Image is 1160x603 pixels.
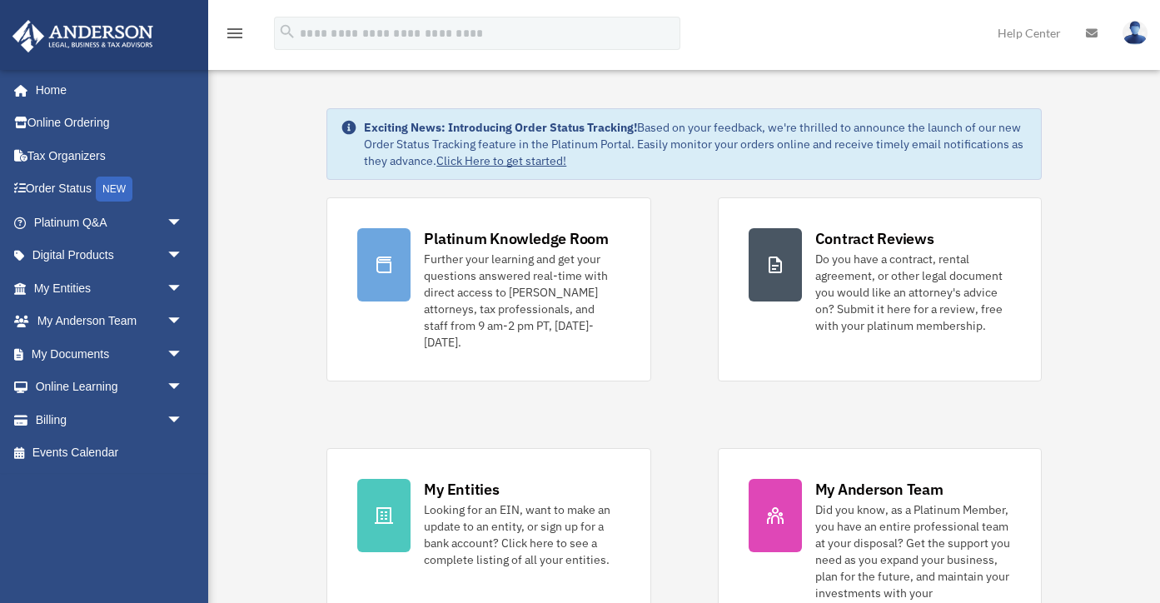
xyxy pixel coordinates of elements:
[167,371,200,405] span: arrow_drop_down
[424,251,620,351] div: Further your learning and get your questions answered real-time with direct access to [PERSON_NAM...
[167,403,200,437] span: arrow_drop_down
[12,172,208,207] a: Order StatusNEW
[12,239,208,272] a: Digital Productsarrow_drop_down
[815,251,1011,334] div: Do you have a contract, rental agreement, or other legal document you would like an attorney's ad...
[364,120,637,135] strong: Exciting News: Introducing Order Status Tracking!
[424,228,609,249] div: Platinum Knowledge Room
[12,73,200,107] a: Home
[815,479,943,500] div: My Anderson Team
[424,501,620,568] div: Looking for an EIN, want to make an update to an entity, or sign up for a bank account? Click her...
[12,272,208,305] a: My Entitiesarrow_drop_down
[167,272,200,306] span: arrow_drop_down
[12,403,208,436] a: Billingarrow_drop_down
[718,197,1042,381] a: Contract Reviews Do you have a contract, rental agreement, or other legal document you would like...
[12,139,208,172] a: Tax Organizers
[278,22,296,41] i: search
[225,29,245,43] a: menu
[225,23,245,43] i: menu
[12,371,208,404] a: Online Learningarrow_drop_down
[167,337,200,371] span: arrow_drop_down
[167,305,200,339] span: arrow_drop_down
[815,228,934,249] div: Contract Reviews
[12,107,208,140] a: Online Ordering
[424,479,499,500] div: My Entities
[7,20,158,52] img: Anderson Advisors Platinum Portal
[12,305,208,338] a: My Anderson Teamarrow_drop_down
[326,197,650,381] a: Platinum Knowledge Room Further your learning and get your questions answered real-time with dire...
[167,206,200,240] span: arrow_drop_down
[436,153,566,168] a: Click Here to get started!
[1123,21,1148,45] img: User Pic
[364,119,1027,169] div: Based on your feedback, we're thrilled to announce the launch of our new Order Status Tracking fe...
[12,337,208,371] a: My Documentsarrow_drop_down
[96,177,132,202] div: NEW
[12,436,208,470] a: Events Calendar
[167,239,200,273] span: arrow_drop_down
[12,206,208,239] a: Platinum Q&Aarrow_drop_down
